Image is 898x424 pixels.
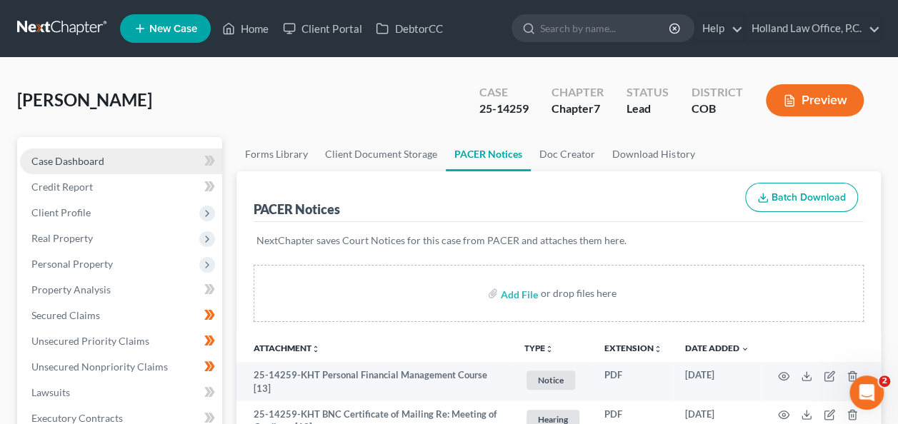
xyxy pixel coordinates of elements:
[31,386,70,398] span: Lawsuits
[20,354,222,380] a: Unsecured Nonpriority Claims
[741,345,749,353] i: expand_more
[692,101,743,117] div: COB
[654,345,662,353] i: unfold_more
[236,137,316,171] a: Forms Library
[31,335,149,347] span: Unsecured Priority Claims
[772,191,846,203] span: Batch Download
[744,16,880,41] a: Holland Law Office, P.C.
[20,174,222,200] a: Credit Report
[215,16,276,41] a: Home
[20,380,222,405] a: Lawsuits
[745,183,858,213] button: Batch Download
[276,16,369,41] a: Client Portal
[593,362,674,401] td: PDF
[446,137,531,171] a: PACER Notices
[31,258,113,270] span: Personal Property
[369,16,449,41] a: DebtorCC
[527,370,575,390] span: Notice
[879,375,890,387] span: 2
[20,148,222,174] a: Case Dashboard
[31,283,111,296] span: Property Analysis
[674,362,761,401] td: [DATE]
[695,16,743,41] a: Help
[545,345,554,353] i: unfold_more
[31,155,104,167] span: Case Dashboard
[524,368,582,392] a: Notice
[31,206,91,218] span: Client Profile
[31,412,123,424] span: Executory Contracts
[316,137,446,171] a: Client Document Storage
[254,343,320,353] a: Attachmentunfold_more
[479,101,529,117] div: 25-14259
[531,137,604,171] a: Doc Creator
[20,277,222,303] a: Property Analysis
[31,232,93,244] span: Real Property
[849,375,884,410] iframe: Intercom live chat
[604,137,703,171] a: Download History
[236,362,513,401] td: 25-14259-KHT Personal Financial Management Course [13]
[541,286,617,301] div: or drop files here
[31,181,93,193] span: Credit Report
[594,101,600,115] span: 7
[31,309,100,321] span: Secured Claims
[692,84,743,101] div: District
[552,101,604,117] div: Chapter
[149,24,197,34] span: New Case
[17,89,152,110] span: [PERSON_NAME]
[627,84,669,101] div: Status
[552,84,604,101] div: Chapter
[311,345,320,353] i: unfold_more
[685,343,749,353] a: Date Added expand_more
[766,84,864,116] button: Preview
[20,328,222,354] a: Unsecured Priority Claims
[524,344,554,353] button: TYPEunfold_more
[479,84,529,101] div: Case
[254,201,340,218] div: PACER Notices
[604,343,662,353] a: Extensionunfold_more
[31,360,168,373] span: Unsecured Nonpriority Claims
[627,101,669,117] div: Lead
[256,233,861,248] p: NextChapter saves Court Notices for this case from PACER and attaches them here.
[540,15,671,41] input: Search by name...
[20,303,222,328] a: Secured Claims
